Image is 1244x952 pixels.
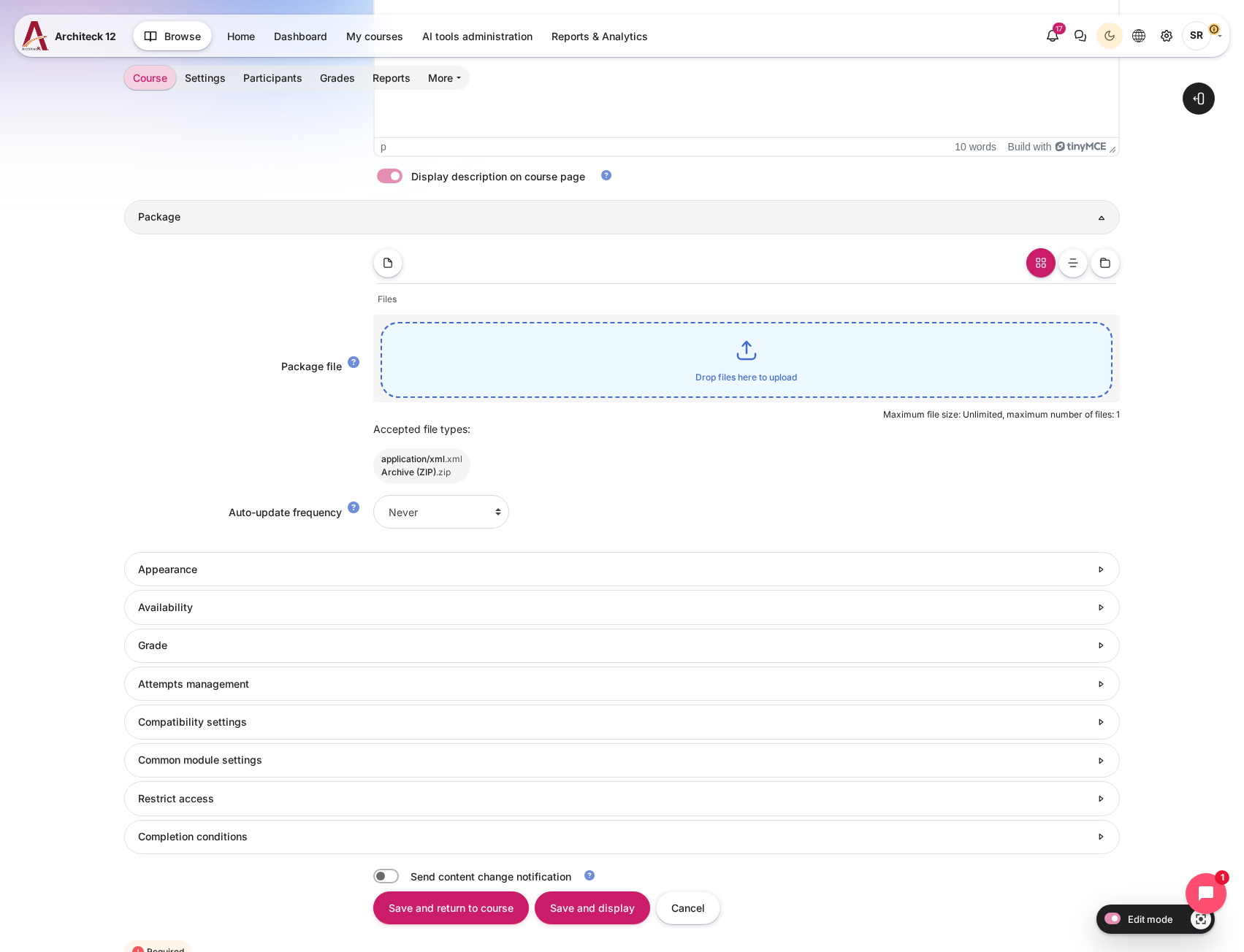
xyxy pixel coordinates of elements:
small: .xml [445,453,462,464]
a: User menu [1182,21,1222,50]
a: Dashboard [265,24,336,48]
h3: Restrict access [138,792,1090,805]
span: Songklod Riraroengjaratsaeng [1182,21,1211,50]
a: Files [378,293,397,306]
span: Browse [164,28,201,44]
i: Help with Display description on course page [600,169,613,182]
a: Course [124,66,176,90]
a: Help [345,503,362,515]
span: Architeck 12 [55,28,116,44]
input: Save and display [535,891,650,924]
input: Cancel [656,891,720,924]
h3: Availability [138,601,1090,614]
a: Reports [364,66,419,90]
img: A12 [22,21,49,50]
div: 17 [1053,23,1066,34]
a: Grades [311,66,364,90]
i: Help with Package file [348,358,359,369]
a: Show/Hide - Region [1191,909,1211,929]
h3: Common module settings [138,753,1090,767]
a: A12 A12 Architeck 12 [22,21,122,50]
a: Build with TinyMCE [1008,141,1106,153]
p: Package file [281,360,342,372]
h3: Grade [138,639,1090,652]
h3: Completion conditions [138,830,1090,843]
input: Save and return to course [373,891,529,924]
div: Drop files here to upload [381,322,1113,398]
i: Help with Send content change notification [583,869,596,882]
a: Home [218,24,264,48]
li: application/xml [381,453,462,466]
h3: Appearance [138,563,1090,576]
a: More [419,66,470,90]
a: Participants [234,66,311,90]
h3: Package [138,210,1106,223]
a: Help [580,869,599,882]
a: Settings [176,66,234,90]
a: Reports & Analytics [543,24,657,48]
a: Help [597,169,616,182]
button: There are 0 unread conversations [1067,23,1094,49]
button: Light Mode Dark Mode [1096,23,1123,49]
a: Site administration [1153,23,1180,49]
i: Help with Auto-update frequency [348,503,359,515]
div: Show notification window with 17 new notifications [1039,23,1066,49]
label: Auto-update frequency [229,506,342,518]
span: Edit mode [1128,913,1173,925]
p: Accepted file types: [373,421,1120,437]
label: Display description on course page [411,169,585,184]
a: My courses [337,24,412,48]
button: 10 words [955,141,996,153]
span: Maximum file size: Unlimited, maximum number of files: 1 [883,409,1120,420]
div: Press the Up and Down arrow keys to resize the editor. [1109,140,1116,153]
small: .zip [436,467,451,477]
div: Dark Mode [1099,25,1121,47]
h3: Attempts management [138,677,1090,691]
li: Archive (ZIP) [381,466,462,479]
button: Languages [1126,23,1152,49]
button: Browse [133,21,212,50]
a: AI tools administration [413,24,541,48]
a: Help [345,358,362,369]
h3: Compatibility settings [138,715,1090,729]
label: Send content change notification [411,869,606,884]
